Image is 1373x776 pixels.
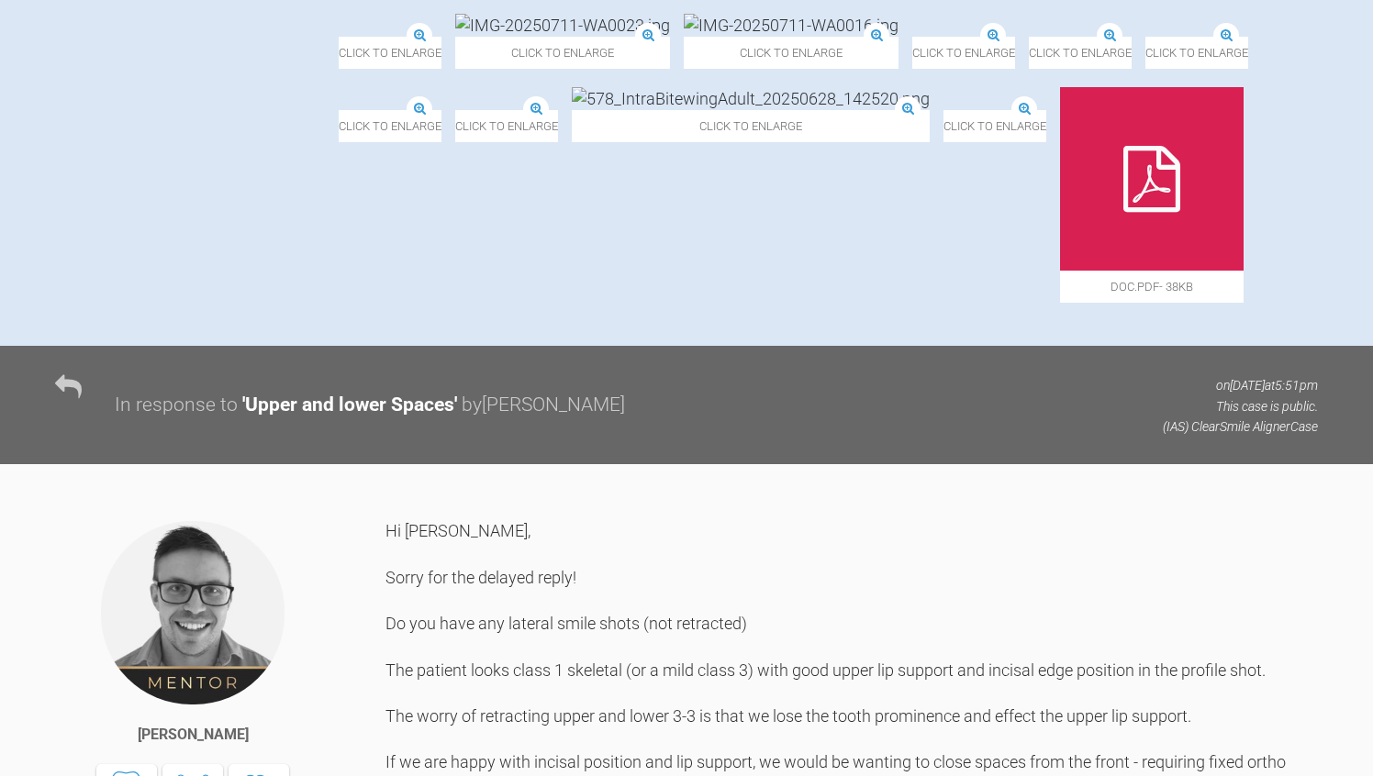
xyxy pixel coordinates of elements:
[455,110,558,142] span: Click to enlarge
[138,723,249,747] div: [PERSON_NAME]
[242,390,457,421] div: ' Upper and lower Spaces '
[455,37,670,69] span: Click to enlarge
[912,37,1015,69] span: Click to enlarge
[572,110,930,142] span: Click to enlarge
[1029,37,1132,69] span: Click to enlarge
[684,37,899,69] span: Click to enlarge
[462,390,625,421] div: by [PERSON_NAME]
[1145,37,1248,69] span: Click to enlarge
[1060,271,1244,303] span: doc.pdf - 38KB
[455,14,670,37] img: IMG-20250711-WA0023.jpg
[339,110,441,142] span: Click to enlarge
[684,14,899,37] img: IMG-20250711-WA0016.jpg
[115,390,238,421] div: In response to
[339,37,441,69] span: Click to enlarge
[1163,416,1318,437] p: (IAS) ClearSmile Aligner Case
[1163,375,1318,395] p: on [DATE] at 5:51pm
[99,519,286,706] img: Sebastian Wilkins
[943,110,1046,142] span: Click to enlarge
[1163,396,1318,416] p: This case is public.
[572,87,930,110] img: 578_IntraBitewingAdult_20250628_142520.png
